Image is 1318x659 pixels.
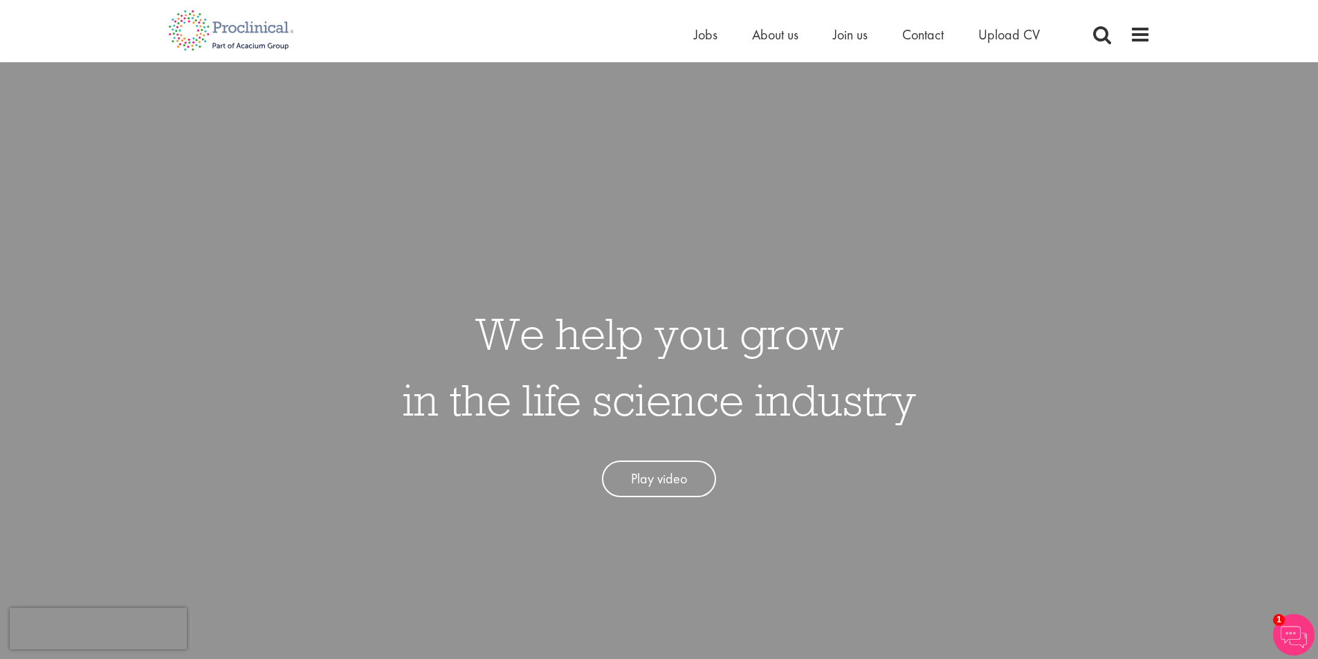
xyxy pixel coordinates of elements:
a: Contact [902,26,944,44]
a: About us [752,26,798,44]
a: Upload CV [978,26,1040,44]
img: Chatbot [1273,614,1315,656]
h1: We help you grow in the life science industry [403,300,916,433]
a: Play video [602,461,716,497]
a: Jobs [694,26,717,44]
a: Join us [833,26,868,44]
span: 1 [1273,614,1285,626]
